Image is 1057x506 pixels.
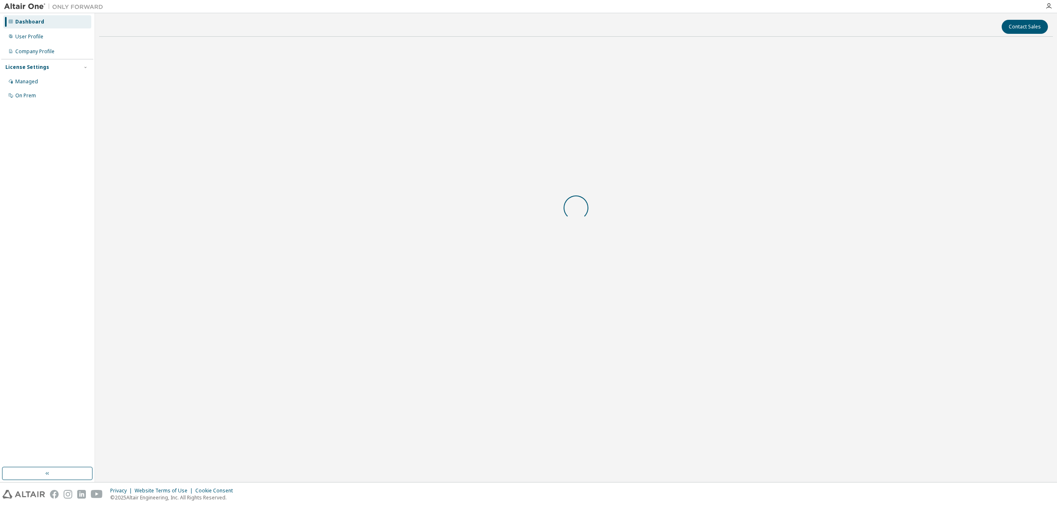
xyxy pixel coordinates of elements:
div: Dashboard [15,19,44,25]
img: Altair One [4,2,107,11]
div: Website Terms of Use [135,487,195,494]
img: altair_logo.svg [2,490,45,499]
button: Contact Sales [1002,20,1048,34]
div: Privacy [110,487,135,494]
div: License Settings [5,64,49,71]
div: User Profile [15,33,43,40]
img: youtube.svg [91,490,103,499]
p: © 2025 Altair Engineering, Inc. All Rights Reserved. [110,494,238,501]
div: On Prem [15,92,36,99]
div: Company Profile [15,48,55,55]
div: Cookie Consent [195,487,238,494]
img: instagram.svg [64,490,72,499]
img: facebook.svg [50,490,59,499]
div: Managed [15,78,38,85]
img: linkedin.svg [77,490,86,499]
